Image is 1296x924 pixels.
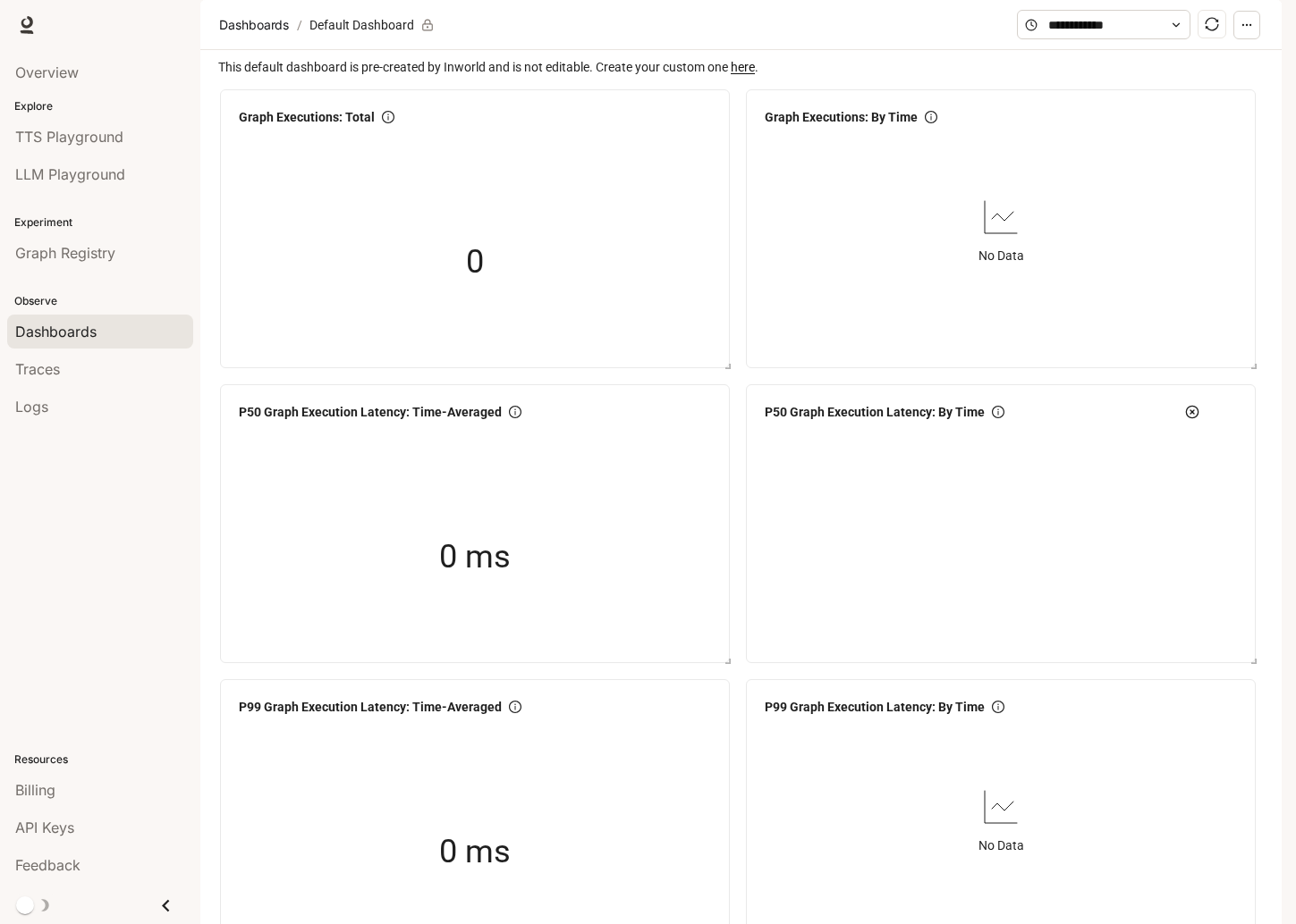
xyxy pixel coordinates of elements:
span: 0 [466,237,484,288]
iframe: Intercom live chat [1235,863,1278,906]
span: This default dashboard is pre-created by Inworld and is not editable. Create your custom one . [218,57,1267,77]
span: info-circle [925,111,937,123]
article: Default Dashboard [306,8,418,42]
span: P50 Graph Execution Latency: By Time [765,402,985,422]
span: Dashboards [219,14,289,36]
span: 0 ms [439,532,511,583]
span: info-circle [992,701,1004,713]
article: No Data [978,246,1024,265]
button: Dashboards [215,14,293,36]
article: No Data [978,836,1024,855]
a: here [731,60,755,74]
span: P50 Graph Execution Latency: Time-Averaged [239,402,502,422]
span: 0 ms [439,827,511,878]
span: info-circle [509,701,521,713]
span: info-circle [382,111,394,123]
span: P99 Graph Execution Latency: Time-Averaged [239,697,502,717]
span: Graph Executions: By Time [765,107,918,127]
span: P99 Graph Execution Latency: By Time [765,697,985,717]
span: info-circle [509,406,521,418]
span: info-circle [992,406,1004,418]
span: / [297,15,302,35]
span: Graph Executions: Total [239,107,375,127]
span: sync [1205,17,1219,31]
